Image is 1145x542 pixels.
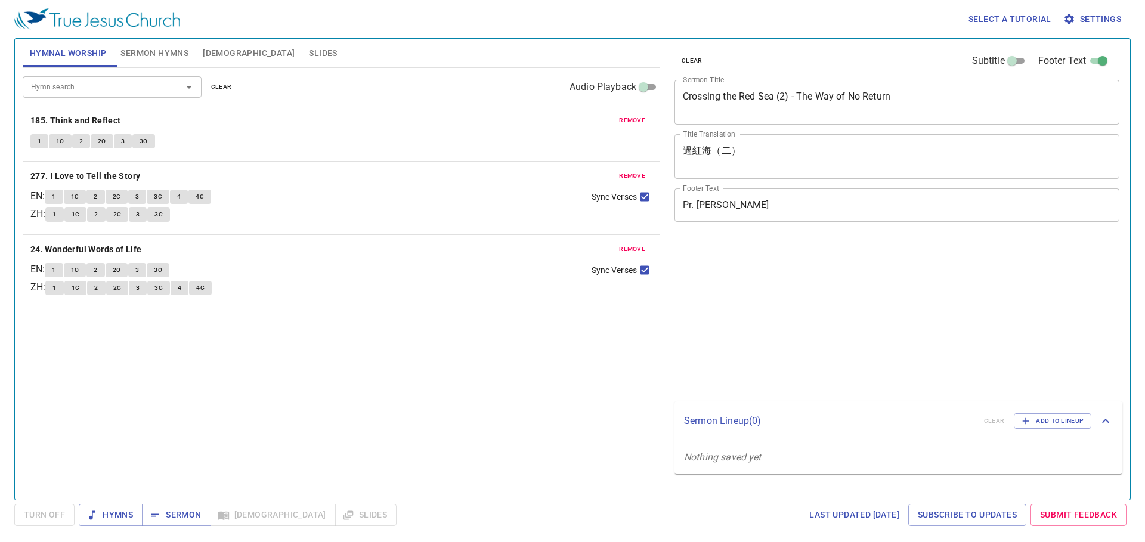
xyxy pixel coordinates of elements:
span: 2C [113,191,121,202]
span: 2 [94,265,97,275]
button: 3C [147,263,169,277]
button: 3 [128,263,146,277]
button: 2 [87,207,105,222]
button: 2 [86,190,104,204]
span: 1 [52,209,56,220]
button: 1C [64,207,87,222]
span: Select a tutorial [968,12,1051,27]
span: Sync Verses [592,264,637,277]
span: 3 [135,265,139,275]
span: clear [211,82,232,92]
span: 2C [113,265,121,275]
span: 4C [196,191,204,202]
button: 3C [147,190,169,204]
button: 3 [114,134,132,148]
button: 1 [45,281,63,295]
span: 1 [52,283,56,293]
p: Sermon Lineup ( 0 ) [684,414,974,428]
span: 3C [140,136,148,147]
span: Hymnal Worship [30,46,107,61]
button: 2C [106,207,129,222]
span: 3C [154,191,162,202]
p: ZH : [30,207,45,221]
button: 4C [189,281,212,295]
span: Subscribe to Updates [918,507,1017,522]
button: 1 [45,207,63,222]
button: Sermon [142,504,211,526]
button: 4 [170,190,188,204]
button: remove [612,169,652,183]
span: Submit Feedback [1040,507,1117,522]
button: 2C [106,190,128,204]
span: 1C [72,209,80,220]
span: 2C [98,136,106,147]
span: 1C [56,136,64,147]
button: 1C [49,134,72,148]
span: 2 [94,283,98,293]
button: 3 [129,281,147,295]
button: 1 [45,190,63,204]
textarea: Crossing the Red Sea (2) - The Way of No Return [683,91,1111,113]
b: 24. Wonderful Words of Life [30,242,142,257]
div: Sermon Lineup(0)clearAdd to Lineup [674,401,1122,441]
span: 1C [71,265,79,275]
button: 3C [132,134,155,148]
span: 2 [79,136,83,147]
button: 24. Wonderful Words of Life [30,242,144,257]
button: Add to Lineup [1014,413,1091,429]
button: 1C [64,281,87,295]
span: 4C [196,283,205,293]
button: 2C [91,134,113,148]
span: Settings [1066,12,1121,27]
button: 3 [128,190,146,204]
span: 1C [72,283,80,293]
p: EN : [30,189,45,203]
span: Add to Lineup [1022,416,1084,426]
span: 3 [136,209,140,220]
span: 4 [177,191,181,202]
span: 3C [154,283,163,293]
span: Last updated [DATE] [809,507,899,522]
span: 1 [52,265,55,275]
span: remove [619,115,645,126]
span: 3 [121,136,125,147]
button: 1 [30,134,48,148]
span: 4 [178,283,181,293]
span: 3C [154,209,163,220]
span: 3 [136,283,140,293]
span: 2 [94,209,98,220]
button: 277. I Love to Tell the Story [30,169,143,184]
span: Hymns [88,507,133,522]
button: Settings [1061,8,1126,30]
span: remove [619,244,645,255]
button: 1 [45,263,63,277]
span: 3C [154,265,162,275]
button: remove [612,113,652,128]
a: Submit Feedback [1030,504,1127,526]
button: 2C [106,263,128,277]
span: [DEMOGRAPHIC_DATA] [203,46,295,61]
button: remove [612,242,652,256]
button: clear [204,80,239,94]
button: 2C [106,281,129,295]
span: 2C [113,209,122,220]
button: Open [181,79,197,95]
a: Last updated [DATE] [804,504,904,526]
span: Footer Text [1038,54,1087,68]
button: clear [674,54,710,68]
span: 2 [94,191,97,202]
button: 2 [87,281,105,295]
p: ZH : [30,280,45,295]
span: remove [619,171,645,181]
button: 3 [129,207,147,222]
a: Subscribe to Updates [908,504,1026,526]
span: Audio Playback [570,80,636,94]
button: 185. Think and Reflect [30,113,123,128]
textarea: 過紅海（二） [683,145,1111,168]
p: EN : [30,262,45,277]
span: 2C [113,283,122,293]
button: Hymns [79,504,143,526]
button: 2 [86,263,104,277]
span: 1C [71,191,79,202]
span: 1 [38,136,41,147]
